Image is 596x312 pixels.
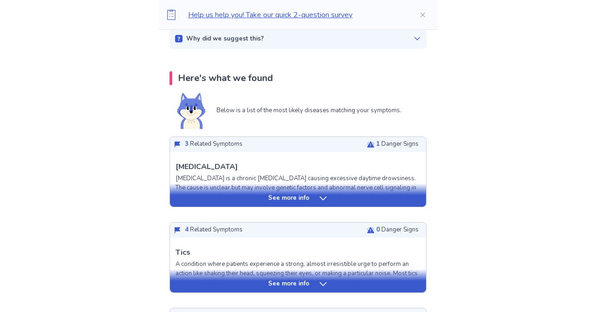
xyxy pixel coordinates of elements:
[176,260,420,296] p: A condition where patients experience a strong, almost irresistible urge to perform an action lik...
[376,225,380,234] span: 0
[178,71,273,85] p: Here's what we found
[185,140,243,149] p: Related Symptoms
[185,140,189,148] span: 3
[188,9,404,20] p: Help us help you! Take our quick 2-question survey
[185,225,189,234] span: 4
[376,140,419,149] p: Danger Signs
[217,106,401,115] p: Below is a list of the most likely diseases matching your symptoms.
[376,225,419,235] p: Danger Signs
[268,194,309,203] p: See more info
[176,161,238,172] p: [MEDICAL_DATA]
[376,140,380,148] span: 1
[177,93,205,129] img: Shiba
[176,247,190,258] p: Tics
[268,279,309,289] p: See more info
[176,174,420,220] p: [MEDICAL_DATA] is a chronic [MEDICAL_DATA] causing excessive daytime drowsiness. The cause is unc...
[185,225,243,235] p: Related Symptoms
[186,34,264,44] p: Why did we suggest this?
